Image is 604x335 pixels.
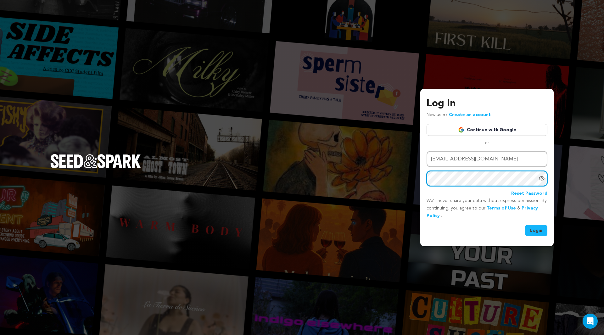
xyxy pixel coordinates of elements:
[427,96,547,111] h3: Log In
[449,113,491,117] a: Create an account
[525,225,547,236] button: Login
[427,124,547,136] a: Continue with Google
[458,127,464,133] img: Google logo
[427,111,491,119] p: New user?
[427,197,547,220] p: We’ll never share your data without express permission. By continuing, you agree to our & .
[539,175,545,181] a: Show password as plain text. Warning: this will display your password on the screen.
[50,154,141,168] img: Seed&Spark Logo
[511,190,547,198] a: Reset Password
[50,154,141,181] a: Seed&Spark Homepage
[487,206,516,210] a: Terms of Use
[427,206,538,218] a: Privacy Policy
[583,314,598,329] div: Open Intercom Messenger
[427,151,547,167] input: Email address
[481,140,493,146] span: or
